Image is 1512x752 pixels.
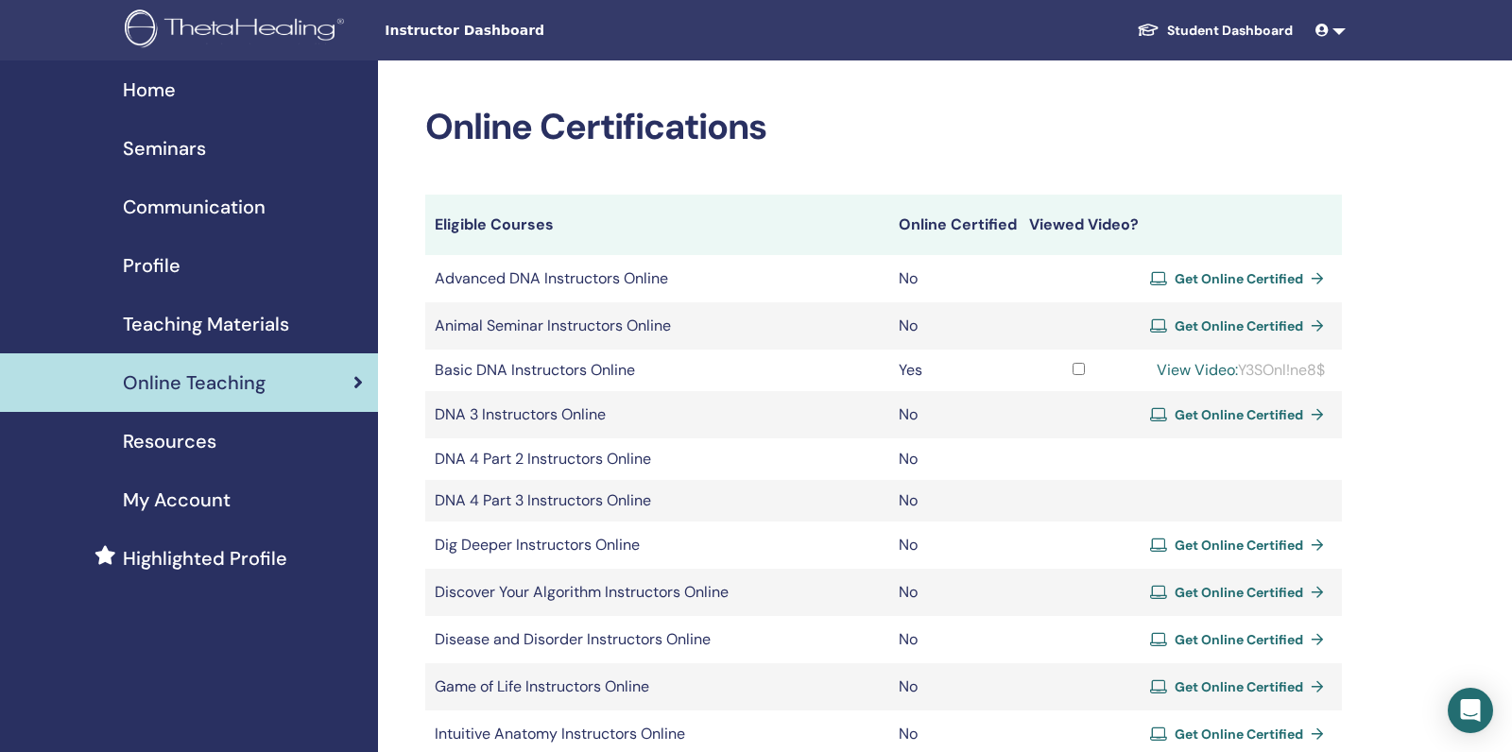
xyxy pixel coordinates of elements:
span: Home [123,76,176,104]
h2: Online Certifications [425,106,1342,149]
div: Y3SOnl!ne8$ [1148,359,1332,382]
a: Student Dashboard [1122,13,1308,48]
td: No [889,480,1019,521]
span: Get Online Certified [1175,317,1303,334]
span: Online Teaching [123,368,266,397]
a: Get Online Certified [1150,312,1332,340]
img: logo.png [125,9,351,52]
td: No [889,302,1019,350]
td: No [889,616,1019,663]
span: Get Online Certified [1175,726,1303,743]
a: Get Online Certified [1150,720,1332,748]
a: Get Online Certified [1150,401,1332,429]
td: No [889,255,1019,302]
a: Get Online Certified [1150,625,1332,654]
span: Instructor Dashboard [385,21,668,41]
span: Resources [123,427,216,455]
span: Seminars [123,134,206,162]
td: No [889,521,1019,569]
span: My Account [123,486,231,514]
td: Yes [889,350,1019,391]
div: Open Intercom Messenger [1448,688,1493,733]
span: Profile [123,251,180,280]
a: Get Online Certified [1150,265,1332,293]
span: Get Online Certified [1175,406,1303,423]
td: DNA 4 Part 2 Instructors Online [425,438,889,480]
span: Communication [123,193,266,221]
td: Game of Life Instructors Online [425,663,889,710]
a: Get Online Certified [1150,673,1332,701]
td: No [889,438,1019,480]
td: Disease and Disorder Instructors Online [425,616,889,663]
img: graduation-cap-white.svg [1137,22,1160,38]
span: Get Online Certified [1175,270,1303,287]
td: DNA 4 Part 3 Instructors Online [425,480,889,521]
a: View Video: [1157,360,1238,380]
td: Dig Deeper Instructors Online [425,521,889,569]
span: Get Online Certified [1175,678,1303,695]
th: Online Certified [889,195,1019,255]
a: Get Online Certified [1150,578,1332,607]
th: Viewed Video? [1019,195,1140,255]
a: Get Online Certified [1150,531,1332,559]
td: Discover Your Algorithm Instructors Online [425,569,889,616]
td: Advanced DNA Instructors Online [425,255,889,302]
span: Highlighted Profile [123,544,287,573]
span: Get Online Certified [1175,631,1303,648]
td: No [889,569,1019,616]
span: Teaching Materials [123,310,289,338]
td: Basic DNA Instructors Online [425,350,889,391]
span: Get Online Certified [1175,537,1303,554]
td: No [889,391,1019,438]
td: No [889,663,1019,710]
th: Eligible Courses [425,195,889,255]
td: DNA 3 Instructors Online [425,391,889,438]
td: Animal Seminar Instructors Online [425,302,889,350]
span: Get Online Certified [1175,584,1303,601]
